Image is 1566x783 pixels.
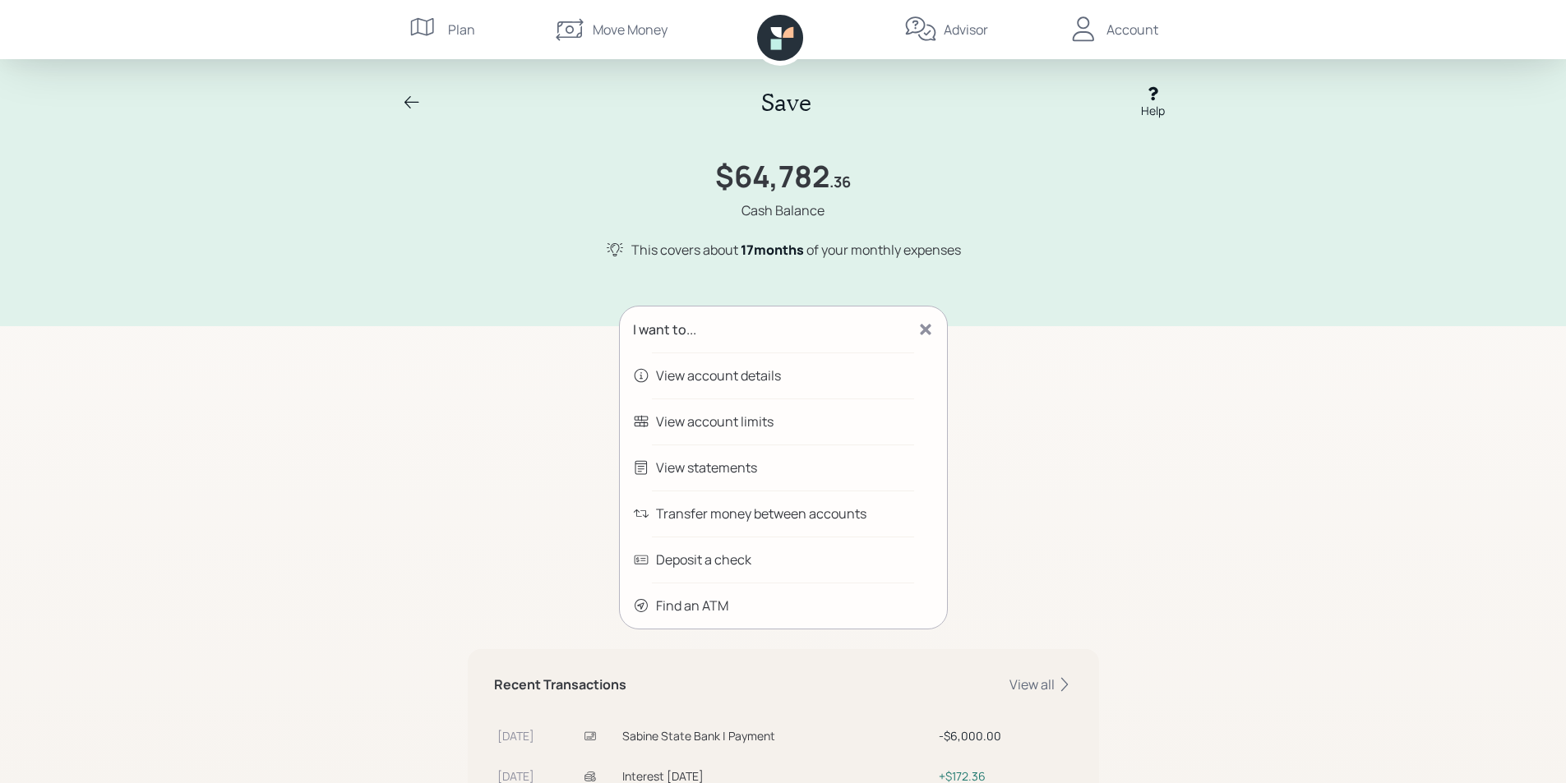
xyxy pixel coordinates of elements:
[741,241,804,259] span: 17 month s
[593,20,668,39] div: Move Money
[497,727,577,744] div: [DATE]
[715,159,829,194] h1: $64,782
[944,20,988,39] div: Advisor
[631,240,961,260] div: This covers about of your monthly expenses
[761,89,811,117] h2: Save
[656,366,781,385] div: View account details
[633,320,696,339] div: I want to...
[656,550,751,569] div: Deposit a check
[622,727,932,744] div: Sabine State Bank | Payment
[741,200,825,220] div: Cash Balance
[1009,675,1073,693] div: View all
[656,504,866,523] div: Transfer money between accounts
[939,727,1069,744] div: $6,000.00
[656,596,728,615] div: Find an ATM
[656,412,774,431] div: View account limits
[448,20,475,39] div: Plan
[494,677,626,693] h5: Recent Transactions
[656,458,757,477] div: View statements
[829,173,851,191] h4: .36
[1106,20,1158,39] div: Account
[1141,102,1165,119] div: Help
